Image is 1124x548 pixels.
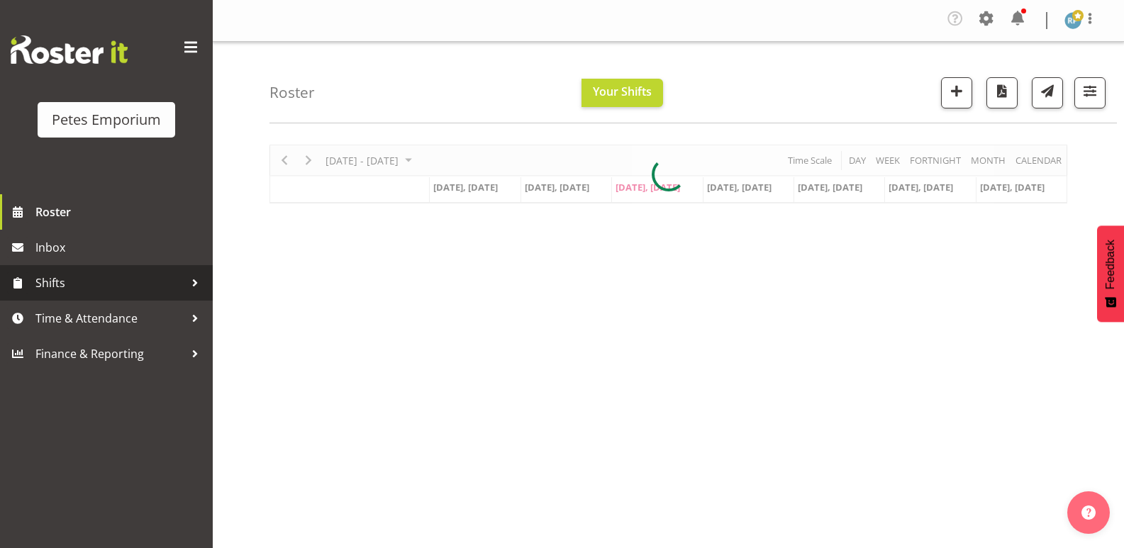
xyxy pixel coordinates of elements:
[1104,240,1117,289] span: Feedback
[269,84,315,101] h4: Roster
[11,35,128,64] img: Rosterit website logo
[1064,12,1081,29] img: reina-puketapu721.jpg
[593,84,652,99] span: Your Shifts
[52,109,161,130] div: Petes Emporium
[1097,225,1124,322] button: Feedback - Show survey
[35,343,184,364] span: Finance & Reporting
[35,272,184,293] span: Shifts
[1074,77,1106,108] button: Filter Shifts
[35,201,206,223] span: Roster
[1032,77,1063,108] button: Send a list of all shifts for the selected filtered period to all rostered employees.
[941,77,972,108] button: Add a new shift
[582,79,663,107] button: Your Shifts
[986,77,1018,108] button: Download a PDF of the roster according to the set date range.
[35,308,184,329] span: Time & Attendance
[35,237,206,258] span: Inbox
[1081,505,1096,520] img: help-xxl-2.png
